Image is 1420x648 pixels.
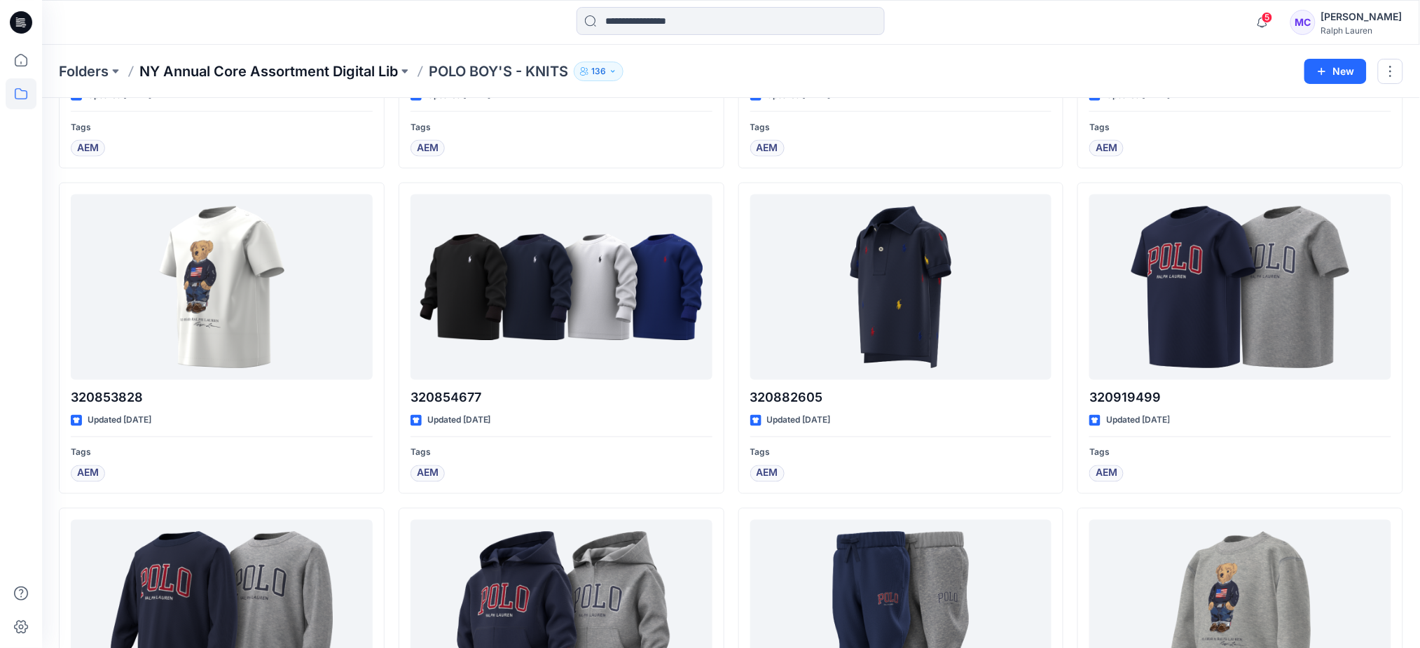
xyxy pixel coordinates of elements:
[429,62,568,81] p: POLO BOY'S - KNITS
[1089,388,1391,408] p: 320919499
[1106,414,1170,428] p: Updated [DATE]
[59,62,109,81] a: Folders
[417,465,439,482] span: AEM
[750,195,1052,380] a: 320882605
[411,446,712,460] p: Tags
[1290,10,1316,35] div: MC
[411,195,712,380] a: 320854677
[139,62,398,81] a: NY Annual Core Assortment Digital Lib
[1321,8,1402,25] div: [PERSON_NAME]
[88,414,151,428] p: Updated [DATE]
[1262,12,1273,23] span: 5
[77,465,99,482] span: AEM
[1089,120,1391,135] p: Tags
[750,388,1052,408] p: 320882605
[71,388,373,408] p: 320853828
[750,120,1052,135] p: Tags
[411,388,712,408] p: 320854677
[71,120,373,135] p: Tags
[757,465,778,482] span: AEM
[767,414,831,428] p: Updated [DATE]
[1089,446,1391,460] p: Tags
[1096,140,1117,157] span: AEM
[574,62,623,81] button: 136
[1304,59,1367,84] button: New
[71,446,373,460] p: Tags
[417,140,439,157] span: AEM
[1096,465,1117,482] span: AEM
[411,120,712,135] p: Tags
[1321,25,1402,36] div: Ralph Lauren
[591,64,606,79] p: 136
[427,414,491,428] p: Updated [DATE]
[1089,195,1391,380] a: 320919499
[757,140,778,157] span: AEM
[71,195,373,380] a: 320853828
[750,446,1052,460] p: Tags
[77,140,99,157] span: AEM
